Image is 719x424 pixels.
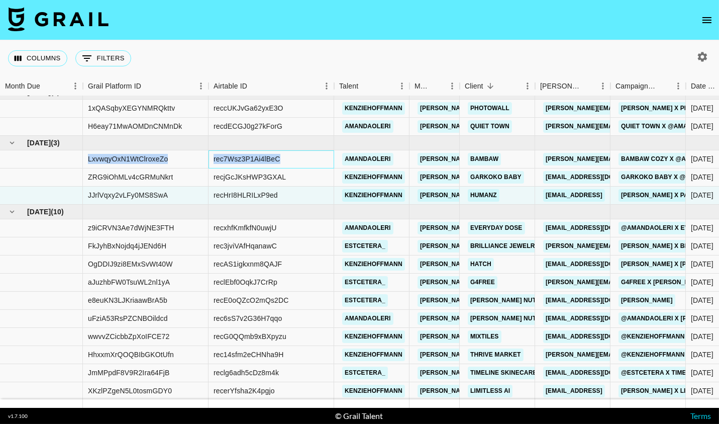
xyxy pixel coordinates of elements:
[214,368,279,378] div: reclg6adh5cDz8m4k
[465,76,483,96] div: Client
[691,295,713,305] div: 8/29/2025
[418,276,633,289] a: [PERSON_NAME][EMAIL_ADDRESS][PERSON_NAME][DOMAIN_NAME]
[342,349,405,361] a: kenziehoffmann
[68,78,83,94] button: Menu
[581,79,595,93] button: Sort
[214,259,282,269] div: recAS1igkxnm8QAJF
[88,313,168,323] div: uFziA53RsPZCNBOildcd
[691,190,713,200] div: 7/29/2025
[520,78,535,94] button: Menu
[543,385,605,397] a: [EMAIL_ADDRESS]
[595,78,610,94] button: Menu
[193,78,209,94] button: Menu
[342,222,393,234] a: amandaoleri
[214,277,277,287] div: reclEbf0OqkJ7CrRp
[214,241,277,251] div: rec3jviVAfHqanawC
[88,103,175,113] div: 1xQASqbyXEGYNMRQkttv
[214,331,286,342] div: recG0QQmb9xBXpyzu
[543,153,707,165] a: [PERSON_NAME][EMAIL_ADDRESS][DOMAIN_NAME]
[51,207,64,217] span: ( 10 )
[88,277,170,287] div: aJuzhbFW0TsuWL2nl1yA
[342,294,388,307] a: estcetera_
[690,411,711,420] a: Terms
[83,76,209,96] div: Grail Platform ID
[5,136,19,150] button: hide children
[214,190,278,200] div: recHrI8HLRILxP9ed
[543,102,707,115] a: [PERSON_NAME][EMAIL_ADDRESS][DOMAIN_NAME]
[27,207,51,217] span: [DATE]
[342,240,388,252] a: estcetera_
[418,294,633,307] a: [PERSON_NAME][EMAIL_ADDRESS][PERSON_NAME][DOMAIN_NAME]
[214,313,282,323] div: rec6sS7v2G36H7qqo
[468,312,560,325] a: [PERSON_NAME] Nutrition
[88,241,166,251] div: FkJyhBxNojdq4jJENd6H
[88,368,170,378] div: JmMPpdF8V9R2Ira64FjB
[88,190,168,200] div: JJrlVqxy2vLFy0MS8SwA
[342,120,393,133] a: amandaoleri
[8,50,67,66] button: Select columns
[209,76,334,96] div: Airtable ID
[418,171,633,184] a: [PERSON_NAME][EMAIL_ADDRESS][PERSON_NAME][DOMAIN_NAME]
[691,386,713,396] div: 8/13/2025
[247,79,261,93] button: Sort
[468,120,512,133] a: Quiet Town
[342,276,388,289] a: estcetera_
[619,294,675,307] a: [PERSON_NAME]
[543,367,656,379] a: [EMAIL_ADDRESS][DOMAIN_NAME]
[691,241,713,251] div: 8/13/2025
[468,294,560,307] a: [PERSON_NAME] Nutrition
[468,258,494,271] a: Hatch
[691,313,713,323] div: 8/25/2025
[214,103,283,113] div: reccUKJvGa62yxE3O
[342,171,405,184] a: kenziehoffmann
[342,367,388,379] a: estcetera_
[697,10,717,30] button: open drawer
[88,295,167,305] div: e8euKN3LJKriaawBrA5b
[540,76,581,96] div: [PERSON_NAME]
[418,102,633,115] a: [PERSON_NAME][EMAIL_ADDRESS][PERSON_NAME][DOMAIN_NAME]
[468,330,501,343] a: Mixtiles
[460,76,535,96] div: Client
[334,76,409,96] div: Talent
[691,103,713,113] div: 7/23/2025
[468,102,512,115] a: PhotoWall
[691,154,713,164] div: 8/11/2025
[214,350,284,360] div: rec14sfm2eCHNha9H
[483,79,497,93] button: Sort
[415,76,431,96] div: Manager
[543,312,656,325] a: [EMAIL_ADDRESS][DOMAIN_NAME]
[5,76,40,96] div: Month Due
[418,240,633,252] a: [PERSON_NAME][EMAIL_ADDRESS][PERSON_NAME][DOMAIN_NAME]
[418,189,633,202] a: [PERSON_NAME][EMAIL_ADDRESS][PERSON_NAME][DOMAIN_NAME]
[88,350,174,360] div: HhxxmXrQOQBIbGKOtUfn
[88,259,173,269] div: OgDDIJ9zi8EMxSvWt40W
[543,276,707,289] a: [PERSON_NAME][EMAIL_ADDRESS][DOMAIN_NAME]
[615,76,657,96] div: Campaign (Type)
[27,138,51,148] span: [DATE]
[691,223,713,233] div: 8/25/2025
[88,154,168,164] div: LxvwqyOxN1WtClroxeZo
[214,386,275,396] div: recerYfsha2K4pgjo
[339,76,358,96] div: Talent
[418,120,633,133] a: [PERSON_NAME][EMAIL_ADDRESS][PERSON_NAME][DOMAIN_NAME]
[51,138,60,148] span: ( 3 )
[75,50,131,66] button: Show filters
[214,121,282,131] div: recdECGJ0g27kForG
[543,330,656,343] a: [EMAIL_ADDRESS][DOMAIN_NAME]
[619,349,717,361] a: @kenziehoffmann x Thrive
[342,258,405,271] a: kenziehoffmann
[8,7,109,31] img: Grail Talent
[543,258,656,271] a: [EMAIL_ADDRESS][DOMAIN_NAME]
[468,189,499,202] a: Humanz
[418,330,633,343] a: [PERSON_NAME][EMAIL_ADDRESS][PERSON_NAME][DOMAIN_NAME]
[468,385,512,397] a: Limitless AI
[468,276,497,289] a: G4free
[335,411,383,421] div: © Grail Talent
[691,172,713,182] div: 8/11/2025
[319,78,334,94] button: Menu
[468,171,524,184] a: Garkoko Baby
[88,223,174,233] div: z9iCRVN3Ae7dWjNE3FTH
[418,312,633,325] a: [PERSON_NAME][EMAIL_ADDRESS][PERSON_NAME][DOMAIN_NAME]
[342,385,405,397] a: kenziehoffmann
[543,189,605,202] a: [EMAIL_ADDRESS]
